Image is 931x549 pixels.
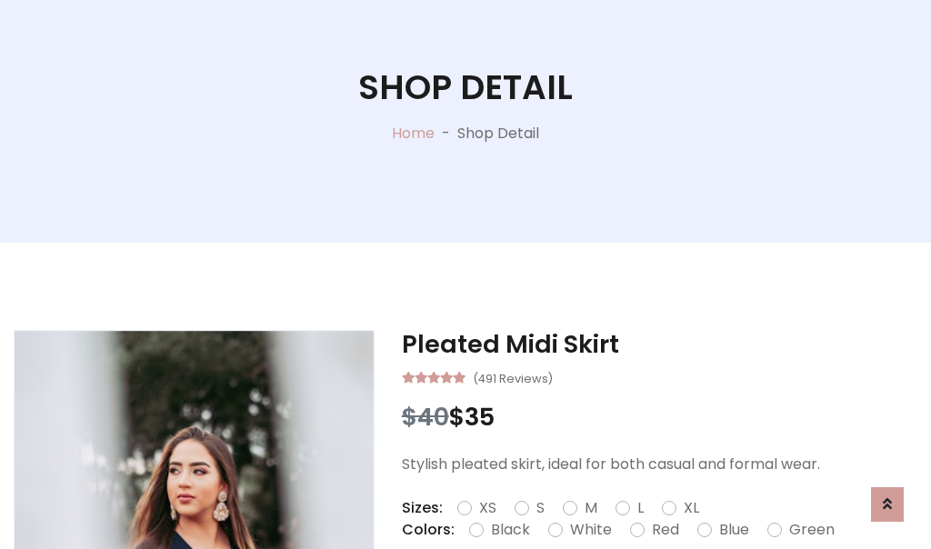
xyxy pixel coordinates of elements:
h3: Pleated Midi Skirt [402,330,917,359]
label: Blue [719,519,749,541]
p: Colors: [402,519,455,541]
label: Red [652,519,679,541]
p: - [435,123,457,145]
h1: Shop Detail [358,67,573,108]
p: Stylish pleated skirt, ideal for both casual and formal wear. [402,454,917,475]
p: Shop Detail [457,123,539,145]
label: L [637,497,644,519]
span: 35 [465,400,495,434]
label: White [570,519,612,541]
label: M [585,497,597,519]
label: Black [491,519,530,541]
a: Home [392,123,435,144]
h3: $ [402,403,917,432]
span: $40 [402,400,449,434]
p: Sizes: [402,497,443,519]
label: XS [479,497,496,519]
label: Green [789,519,835,541]
label: XL [684,497,699,519]
small: (491 Reviews) [473,366,553,388]
label: S [536,497,545,519]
